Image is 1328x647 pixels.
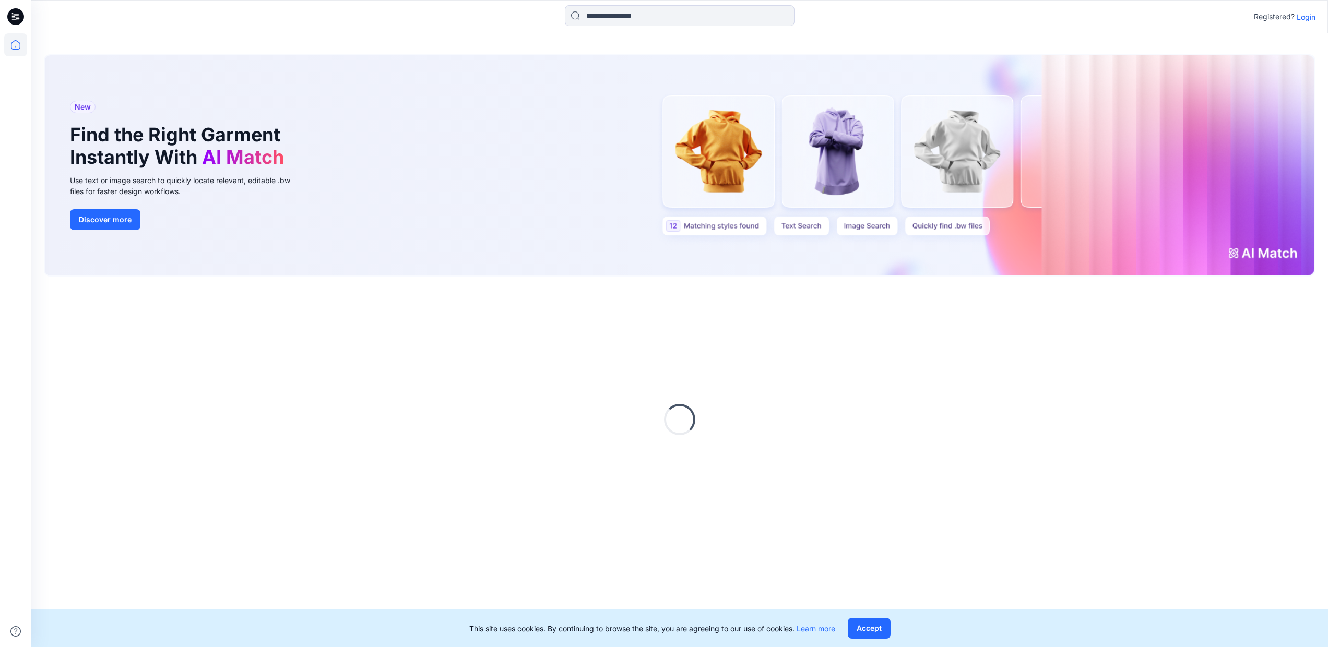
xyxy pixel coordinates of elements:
[1254,10,1295,23] p: Registered?
[70,209,140,230] button: Discover more
[469,623,835,634] p: This site uses cookies. By continuing to browse the site, you are agreeing to our use of cookies.
[1297,11,1315,22] p: Login
[848,618,891,639] button: Accept
[202,146,284,169] span: AI Match
[75,101,91,113] span: New
[70,175,305,197] div: Use text or image search to quickly locate relevant, editable .bw files for faster design workflows.
[797,624,835,633] a: Learn more
[70,124,289,169] h1: Find the Right Garment Instantly With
